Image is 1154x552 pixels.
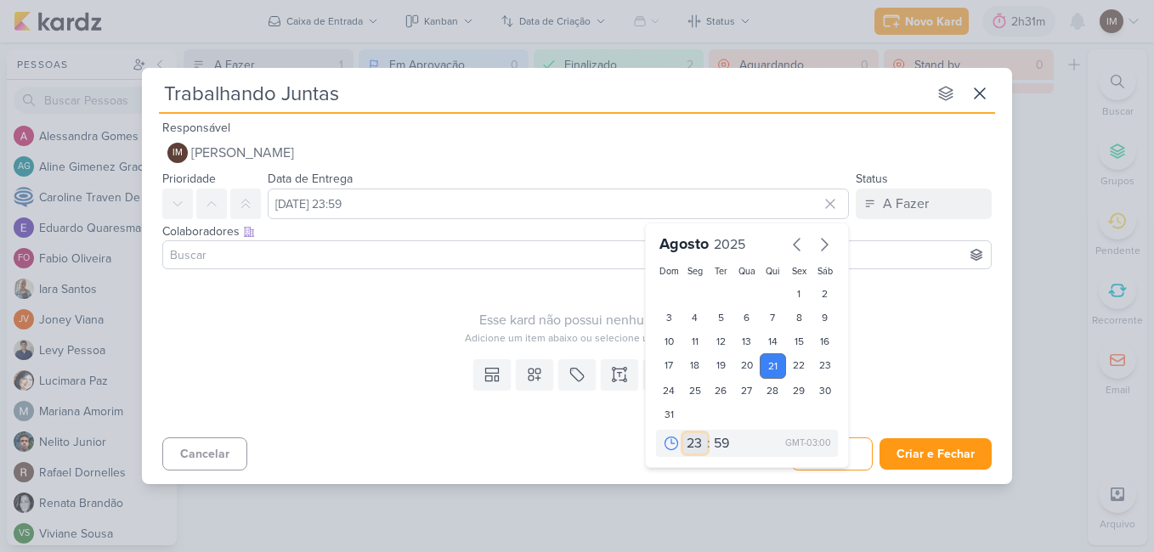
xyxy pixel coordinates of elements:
label: Status [856,172,888,186]
p: IM [173,149,183,158]
div: Colaboradores [162,222,992,240]
div: 2 [812,282,838,306]
div: Dom [659,265,679,279]
div: 3 [656,306,682,330]
div: 31 [656,403,682,426]
div: 4 [682,306,709,330]
label: Prioridade [162,172,216,186]
div: Qui [763,265,783,279]
div: : [707,433,710,453]
div: 8 [786,306,812,330]
div: 15 [786,330,812,353]
div: 29 [786,379,812,403]
div: 5 [708,306,734,330]
div: 13 [734,330,761,353]
div: Sex [789,265,809,279]
div: 12 [708,330,734,353]
div: 7 [760,306,786,330]
div: 27 [734,379,761,403]
button: Cancelar [162,437,247,470]
input: Kard Sem Título [159,78,927,109]
div: 18 [682,353,709,379]
div: 19 [708,353,734,379]
span: 2025 [714,236,745,253]
div: 24 [656,379,682,403]
div: 9 [812,306,838,330]
button: A Fazer [856,189,992,219]
label: Data de Entrega [268,172,353,186]
div: 11 [682,330,709,353]
input: Select a date [268,189,849,219]
div: Ter [711,265,731,279]
span: Agosto [659,234,709,253]
div: Esse kard não possui nenhum item [162,310,1002,330]
button: IM [PERSON_NAME] [162,138,992,168]
div: 14 [760,330,786,353]
div: Isabella Machado Guimarães [167,143,188,163]
div: 21 [760,353,786,379]
div: 30 [812,379,838,403]
div: 28 [760,379,786,403]
div: 25 [682,379,709,403]
div: GMT-03:00 [785,437,831,450]
div: Adicione um item abaixo ou selecione um template [162,330,1002,346]
div: 6 [734,306,761,330]
div: 22 [786,353,812,379]
div: 10 [656,330,682,353]
div: 23 [812,353,838,379]
div: A Fazer [883,194,929,214]
div: Seg [686,265,705,279]
input: Buscar [167,245,987,265]
div: 17 [656,353,682,379]
div: Sáb [815,265,834,279]
div: 20 [734,353,761,379]
label: Responsável [162,121,230,135]
div: 16 [812,330,838,353]
button: Criar e Fechar [880,438,992,470]
div: Qua [738,265,757,279]
div: 1 [786,282,812,306]
span: [PERSON_NAME] [191,143,294,163]
div: 26 [708,379,734,403]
